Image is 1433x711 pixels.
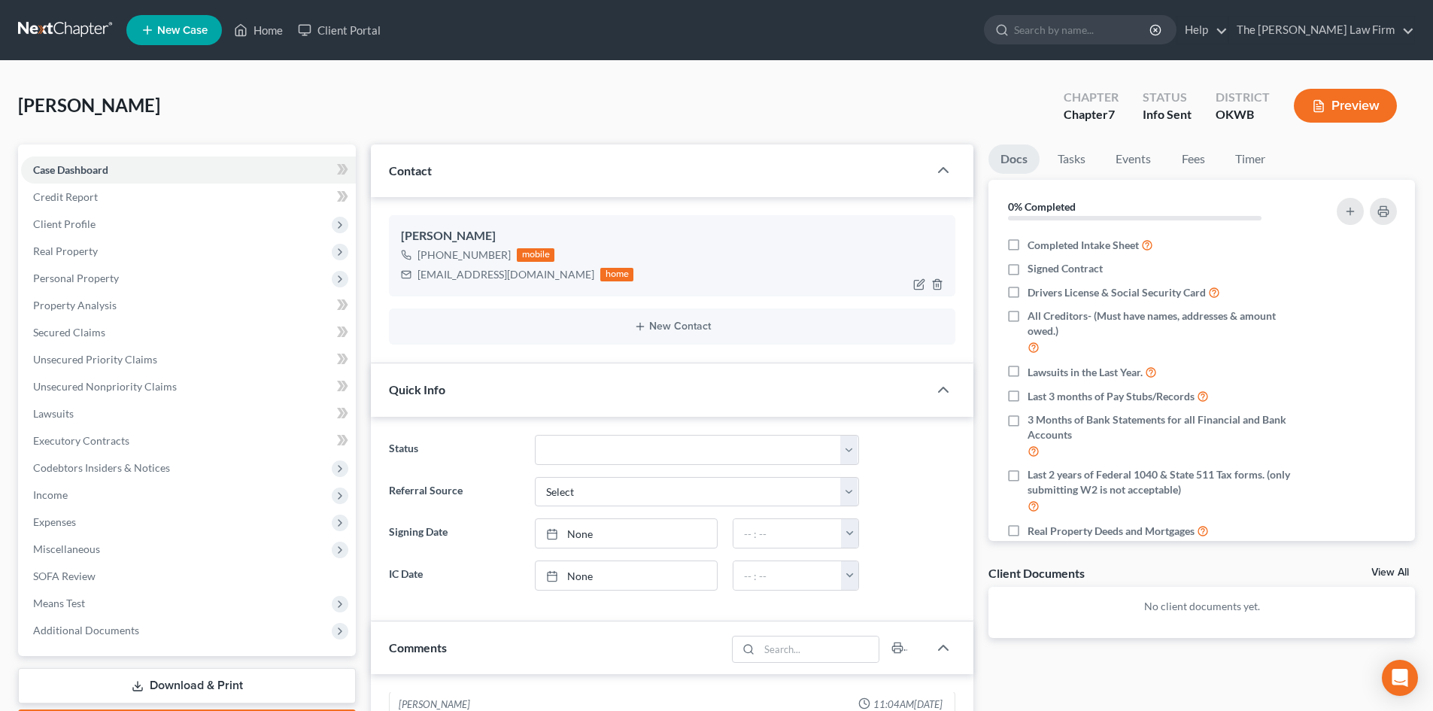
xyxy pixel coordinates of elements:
button: New Contact [401,321,943,333]
div: Status [1143,89,1192,106]
span: Secured Claims [33,326,105,339]
span: Credit Report [33,190,98,203]
a: Timer [1223,144,1277,174]
span: Personal Property [33,272,119,284]
input: -- : -- [733,561,842,590]
span: Client Profile [33,217,96,230]
span: Additional Documents [33,624,139,637]
span: Unsecured Nonpriority Claims [33,380,177,393]
div: home [600,268,633,281]
span: Comments [389,640,447,655]
a: None [536,561,717,590]
span: 7 [1108,107,1115,121]
div: [PERSON_NAME] [401,227,943,245]
label: IC Date [381,561,527,591]
a: Download & Print [18,668,356,703]
span: Last 3 months of Pay Stubs/Records [1028,389,1195,404]
a: Docs [988,144,1040,174]
input: -- : -- [733,519,842,548]
a: The [PERSON_NAME] Law Firm [1229,17,1414,44]
span: Drivers License & Social Security Card [1028,285,1206,300]
input: Search... [760,637,879,662]
div: Client Documents [988,565,1085,581]
span: Codebtors Insiders & Notices [33,461,170,474]
label: Signing Date [381,518,527,548]
a: Lawsuits [21,400,356,427]
a: Executory Contracts [21,427,356,454]
a: View All [1371,567,1409,578]
button: Preview [1294,89,1397,123]
a: Case Dashboard [21,156,356,184]
label: Status [381,435,527,465]
a: Credit Report [21,184,356,211]
span: Means Test [33,597,85,609]
span: Property Analysis [33,299,117,311]
label: Referral Source [381,477,527,507]
span: All Creditors- (Must have names, addresses & amount owed.) [1028,308,1295,339]
div: [EMAIL_ADDRESS][DOMAIN_NAME] [417,267,594,282]
div: OKWB [1216,106,1270,123]
strong: 0% Completed [1008,200,1076,213]
p: No client documents yet. [1000,599,1403,614]
span: Lawsuits [33,407,74,420]
span: Miscellaneous [33,542,100,555]
a: Help [1177,17,1228,44]
a: Unsecured Nonpriority Claims [21,373,356,400]
span: Unsecured Priority Claims [33,353,157,366]
a: Home [226,17,290,44]
span: SOFA Review [33,570,96,582]
a: Unsecured Priority Claims [21,346,356,373]
a: Events [1104,144,1163,174]
a: Client Portal [290,17,388,44]
div: Chapter [1064,89,1119,106]
span: Signed Contract [1028,261,1103,276]
a: Secured Claims [21,319,356,346]
a: Tasks [1046,144,1098,174]
a: None [536,519,717,548]
span: Real Property [33,245,98,257]
span: Completed Intake Sheet [1028,238,1139,253]
a: Property Analysis [21,292,356,319]
span: Lawsuits in the Last Year. [1028,365,1143,380]
input: Search by name... [1014,16,1152,44]
span: Income [33,488,68,501]
span: [PERSON_NAME] [18,94,160,116]
span: Last 2 years of Federal 1040 & State 511 Tax forms. (only submitting W2 is not acceptable) [1028,467,1295,497]
div: Open Intercom Messenger [1382,660,1418,696]
div: District [1216,89,1270,106]
span: Quick Info [389,382,445,397]
span: Expenses [33,515,76,528]
span: 3 Months of Bank Statements for all Financial and Bank Accounts [1028,412,1295,442]
span: New Case [157,25,208,36]
div: [PHONE_NUMBER] [417,248,511,263]
a: SOFA Review [21,563,356,590]
span: Real Property Deeds and Mortgages [1028,524,1195,539]
span: Case Dashboard [33,163,108,176]
a: Fees [1169,144,1217,174]
span: Executory Contracts [33,434,129,447]
div: mobile [517,248,554,262]
span: Contact [389,163,432,178]
div: Chapter [1064,106,1119,123]
div: Info Sent [1143,106,1192,123]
